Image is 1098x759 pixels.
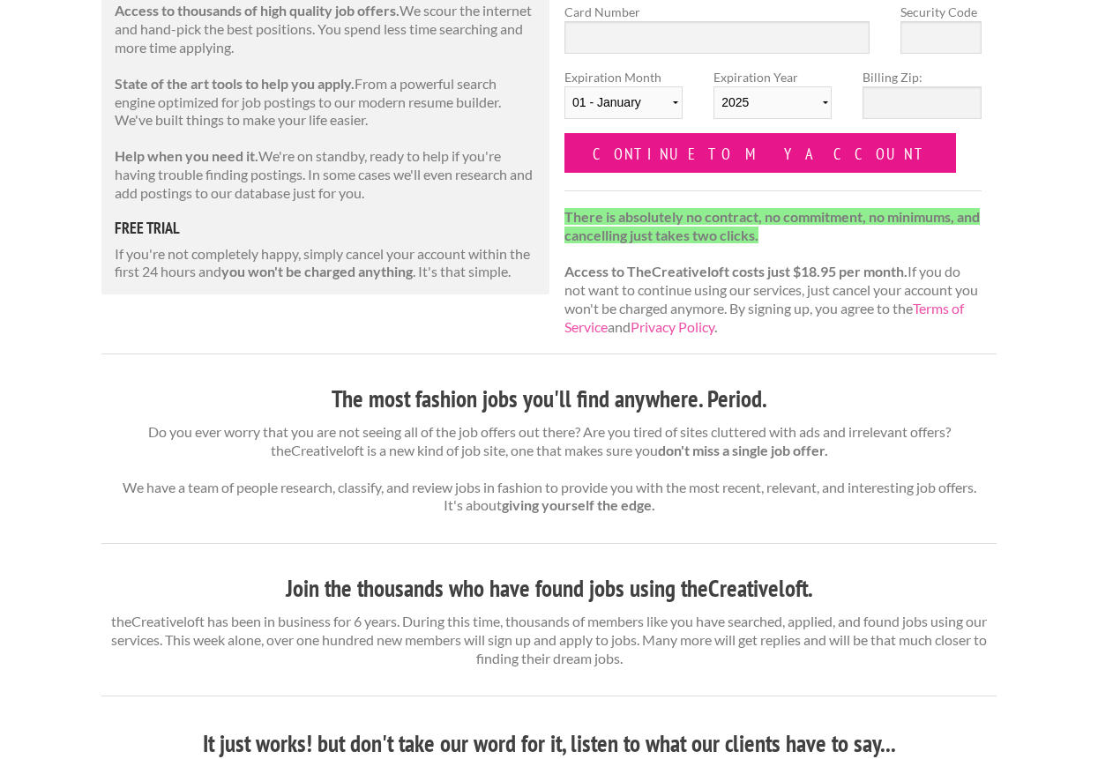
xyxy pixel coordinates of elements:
[863,68,981,86] label: Billing Zip:
[502,496,655,513] strong: giving yourself the edge.
[564,86,683,119] select: Expiration Month
[115,245,536,282] p: If you're not completely happy, simply cancel your account within the first 24 hours and . It's t...
[101,423,997,515] p: Do you ever worry that you are not seeing all of the job offers out there? Are you tired of sites...
[713,68,832,133] label: Expiration Year
[101,613,997,667] p: theCreativeloft has been in business for 6 years. During this time, thousands of members like you...
[900,3,982,21] label: Security Code
[713,86,832,119] select: Expiration Year
[101,572,997,606] h3: Join the thousands who have found jobs using theCreativeloft.
[115,2,400,19] strong: Access to thousands of high quality job offers.
[115,2,536,56] p: We scour the internet and hand-pick the best positions. You spend less time searching and more ti...
[115,220,536,236] h5: free trial
[115,75,355,92] strong: State of the art tools to help you apply.
[115,147,258,164] strong: Help when you need it.
[221,263,413,279] strong: you won't be charged anything
[658,442,828,458] strong: don't miss a single job offer.
[101,383,997,416] h3: The most fashion jobs you'll find anywhere. Period.
[564,300,964,335] a: Terms of Service
[564,263,908,279] strong: Access to TheCreativeloft costs just $18.95 per month.
[564,3,870,21] label: Card Number
[564,133,956,173] input: Continue to my account
[631,318,714,335] a: Privacy Policy
[564,208,982,337] p: If you do not want to continue using our services, just cancel your account you won't be charged ...
[564,208,980,243] strong: There is absolutely no contract, no commitment, no minimums, and cancelling just takes two clicks.
[115,75,536,130] p: From a powerful search engine optimized for job postings to our modern resume builder. We've buil...
[564,68,683,133] label: Expiration Month
[115,147,536,202] p: We're on standby, ready to help if you're having trouble finding postings. In some cases we'll ev...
